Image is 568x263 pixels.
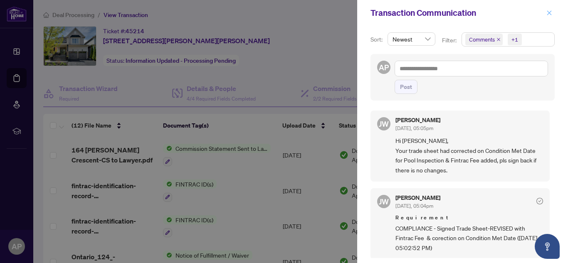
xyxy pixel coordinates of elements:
[465,34,503,45] span: Comments
[546,10,552,16] span: close
[370,7,544,19] div: Transaction Communication
[379,196,389,207] span: JW
[395,195,440,201] h5: [PERSON_NAME]
[395,125,433,131] span: [DATE], 05:05pm
[442,36,458,45] p: Filter:
[395,136,543,175] span: Hi [PERSON_NAME], Your trade sheet had corrected on Condition Met Date for Pool Inspection & Fint...
[469,35,495,44] span: Comments
[511,35,518,44] div: +1
[393,33,430,45] span: Newest
[395,80,417,94] button: Post
[379,61,389,73] span: AP
[395,214,543,222] span: Requirement
[395,117,440,123] h5: [PERSON_NAME]
[395,224,543,253] span: COMPLIANCE - Signed Trade Sheet-REVISED with Fintrac Fee & corection on Condition Met Date ([DATE...
[395,203,433,209] span: [DATE], 05:04pm
[379,118,389,130] span: JW
[370,35,384,44] p: Sort:
[496,37,501,42] span: close
[535,234,560,259] button: Open asap
[536,198,543,204] span: check-circle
